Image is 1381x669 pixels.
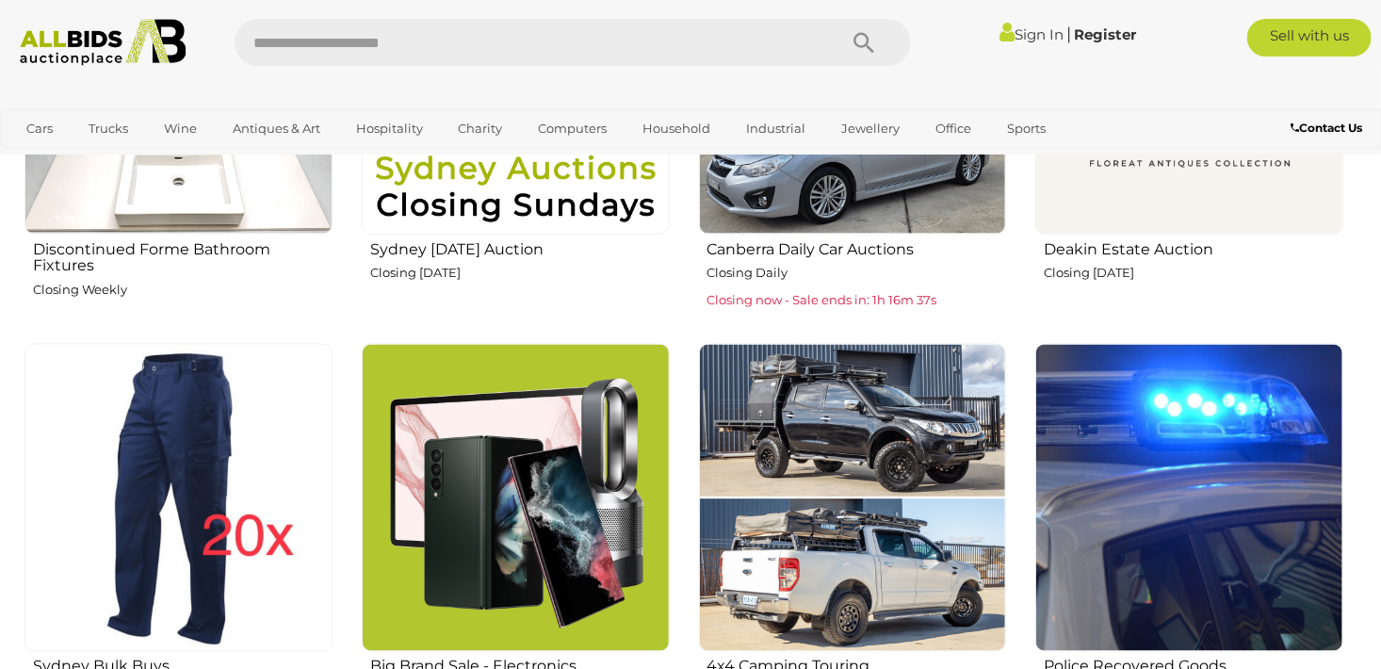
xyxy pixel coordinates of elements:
[1044,237,1343,258] h2: Deakin Estate Auction
[14,144,172,175] a: [GEOGRAPHIC_DATA]
[220,113,333,144] a: Antiques & Art
[1075,25,1137,43] a: Register
[344,113,435,144] a: Hospitality
[33,237,333,274] h2: Discontinued Forme Bathroom Fixtures
[995,113,1058,144] a: Sports
[817,19,911,66] button: Search
[447,113,515,144] a: Charity
[152,113,209,144] a: Wine
[33,279,333,301] p: Closing Weekly
[1067,24,1072,44] span: |
[362,344,670,652] img: Big Brand Sale - Electronics, Whitegoods and More
[734,113,818,144] a: Industrial
[526,113,619,144] a: Computers
[707,262,1007,284] p: Closing Daily
[1291,118,1367,139] a: Contact Us
[10,19,196,66] img: Allbids.com.au
[370,237,670,258] h2: Sydney [DATE] Auction
[1035,344,1343,652] img: Police Recovered Goods
[370,262,670,284] p: Closing [DATE]
[699,344,1007,652] img: 4x4 Camping Touring
[1247,19,1372,57] a: Sell with us
[630,113,723,144] a: Household
[1044,262,1343,284] p: Closing [DATE]
[829,113,912,144] a: Jewellery
[1000,25,1064,43] a: Sign In
[24,344,333,652] img: Sydney Bulk Buys
[14,113,65,144] a: Cars
[923,113,983,144] a: Office
[1291,121,1362,135] b: Contact Us
[707,292,937,307] span: Closing now - Sale ends in: 1h 16m 37s
[76,113,140,144] a: Trucks
[707,237,1007,258] h2: Canberra Daily Car Auctions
